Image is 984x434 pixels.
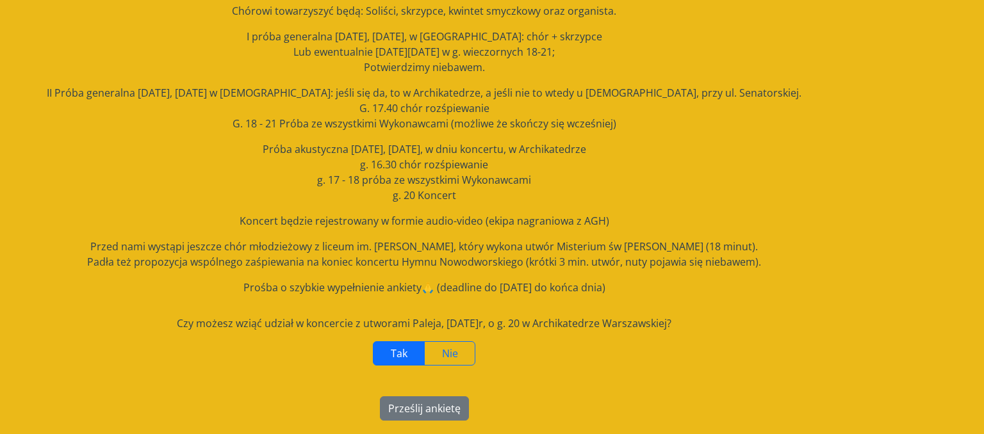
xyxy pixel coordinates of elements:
[3,85,845,131] p: II Próba generalna [DATE], [DATE] w [DEMOGRAPHIC_DATA]: jeśli się da, to w Archikatedrze, a jeśli...
[442,346,458,360] span: Nie
[3,316,845,331] div: Czy możesz wziąć udział w koncercie z utworami Paleja, [DATE]r, o g. 20 w Archikatedrze Warszawsk...
[380,396,469,421] button: Prześlij ankietę
[3,280,845,295] p: Prośba o szybkie wypełnienie ankiety🙏 (deadline do [DATE] do końca dnia)
[3,213,845,229] p: Koncert będzie rejestrowany w formie audio-video (ekipa nagraniowa z AGH)
[3,239,845,269] p: Przed nami wystąpi jeszcze chór młodzieżowy z liceum im. [PERSON_NAME], który wykona utwór Mister...
[3,29,845,75] p: I próba generalna [DATE], [DATE], w [GEOGRAPHIC_DATA]: chór + skrzypce Lub ewentualnie [DATE][DAT...
[391,346,407,360] span: Tak
[3,3,845,19] p: Chórowi towarzyszyć będą: Soliści, skrzypce, kwintet smyczkowy oraz organista.
[3,141,845,203] p: Próba akustyczna [DATE], [DATE], w dniu koncertu, w Archikatedrze g. 16.30 chór rozśpiewanie g. 1...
